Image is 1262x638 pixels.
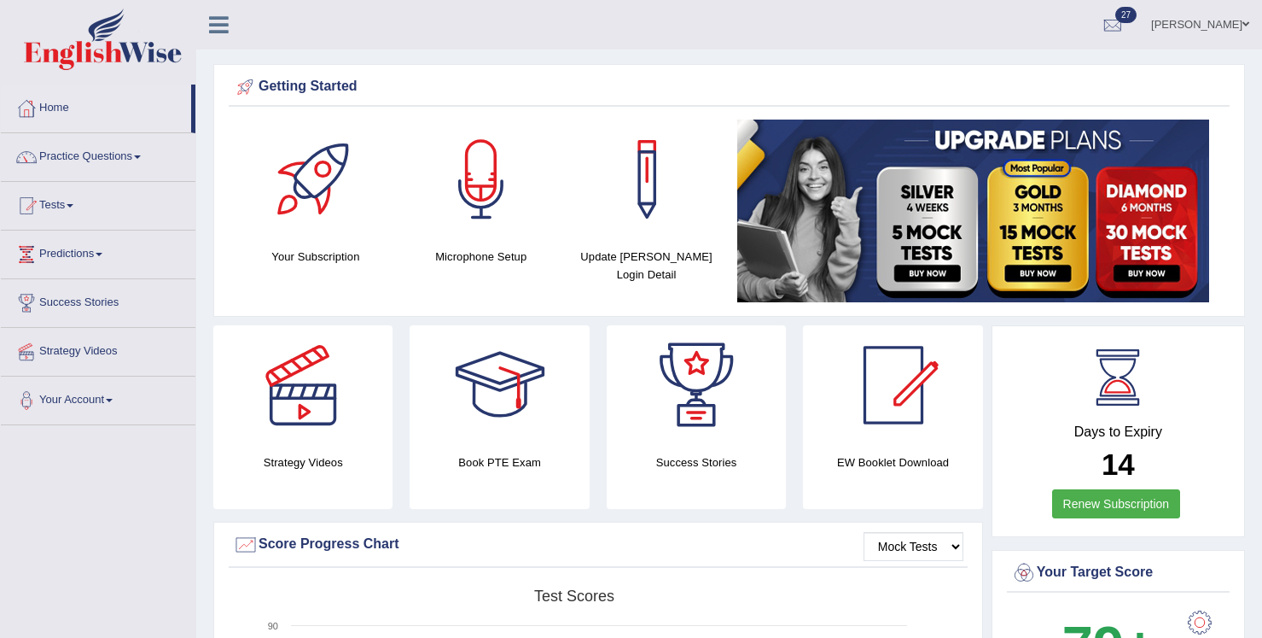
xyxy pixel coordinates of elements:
h4: EW Booklet Download [803,454,982,471]
tspan: Test scores [534,588,614,605]
a: Success Stories [1,279,195,322]
h4: Update [PERSON_NAME] Login Detail [573,248,721,284]
h4: Strategy Videos [213,454,393,471]
div: Score Progress Chart [233,532,963,558]
div: Your Target Score [1011,560,1225,586]
a: Renew Subscription [1052,489,1181,518]
span: 27 [1115,7,1137,23]
div: Getting Started [233,74,1225,100]
a: Practice Questions [1,133,195,176]
a: Home [1,85,191,127]
h4: Success Stories [607,454,786,471]
h4: Microphone Setup [407,248,555,266]
img: small5.jpg [737,120,1209,302]
h4: Your Subscription [241,248,390,266]
h4: Book PTE Exam [410,454,589,471]
a: Your Account [1,377,195,419]
a: Tests [1,182,195,225]
b: 14 [1102,448,1135,481]
h4: Days to Expiry [1011,424,1225,440]
a: Strategy Videos [1,328,195,371]
a: Predictions [1,231,195,273]
text: 90 [268,621,278,631]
